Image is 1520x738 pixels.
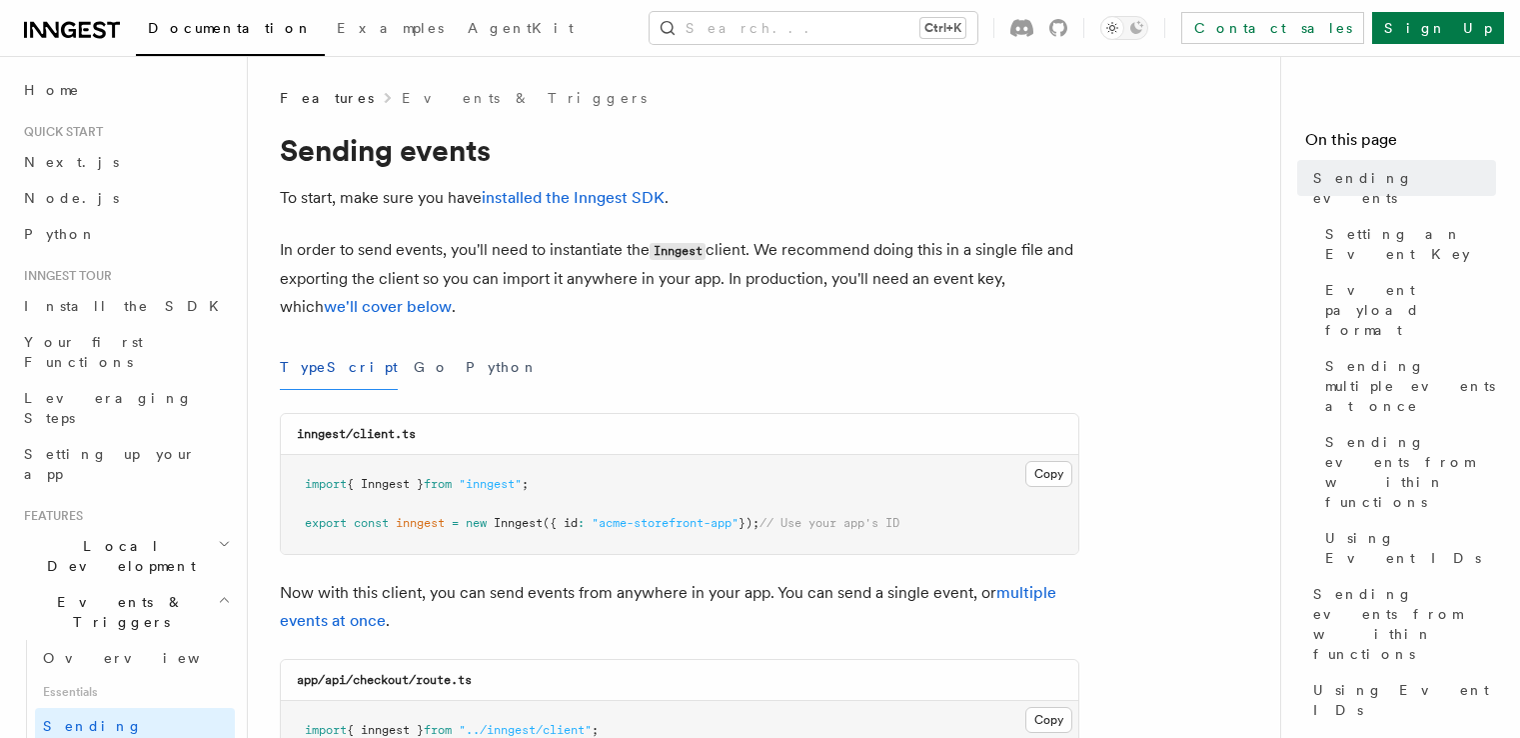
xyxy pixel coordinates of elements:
span: Next.js [24,154,119,170]
span: Python [24,226,97,242]
a: Leveraging Steps [16,380,235,436]
span: Features [280,88,374,108]
a: AgentKit [456,6,586,54]
span: AgentKit [468,20,574,36]
a: Examples [325,6,456,54]
a: we'll cover below [324,297,452,316]
span: Documentation [148,20,313,36]
span: : [578,516,585,530]
a: Documentation [136,6,325,56]
span: Sending events from within functions [1313,584,1496,664]
span: Essentials [35,676,235,708]
span: Node.js [24,190,119,206]
span: Leveraging Steps [24,390,193,426]
p: Now with this client, you can send events from anywhere in your app. You can send a single event,... [280,579,1079,635]
span: = [452,516,459,530]
h4: On this page [1305,128,1496,160]
span: Your first Functions [24,334,143,370]
span: Install the SDK [24,298,231,314]
a: installed the Inngest SDK [482,188,665,207]
a: Events & Triggers [402,88,647,108]
span: Features [16,508,83,524]
a: Next.js [16,144,235,180]
button: Events & Triggers [16,584,235,640]
h1: Sending events [280,132,1079,168]
span: new [466,516,487,530]
span: // Use your app's ID [760,516,899,530]
a: Using Event IDs [1305,672,1496,728]
a: Python [16,216,235,252]
code: app/api/checkout/route.ts [297,673,472,687]
span: Examples [337,20,444,36]
span: inngest [396,516,445,530]
a: Sign Up [1372,12,1504,44]
code: inngest/client.ts [297,427,416,441]
span: Inngest tour [16,268,112,284]
p: In order to send events, you'll need to instantiate the client. We recommend doing this in a sing... [280,236,1079,321]
span: from [424,477,452,491]
button: Go [414,345,450,390]
button: Copy [1025,707,1072,733]
span: Setting an Event Key [1325,224,1496,264]
a: Setting up your app [16,436,235,492]
button: TypeScript [280,345,398,390]
a: Overview [35,640,235,676]
span: ; [522,477,529,491]
span: Sending events [1313,168,1496,208]
span: Setting up your app [24,446,196,482]
span: Using Event IDs [1313,680,1496,720]
button: Local Development [16,528,235,584]
span: ({ id [543,516,578,530]
a: Sending events from within functions [1317,424,1496,520]
a: Sending events [1305,160,1496,216]
a: Using Event IDs [1317,520,1496,576]
button: Search...Ctrl+K [650,12,977,44]
span: { Inngest } [347,477,424,491]
kbd: Ctrl+K [920,18,965,38]
p: To start, make sure you have . [280,184,1079,212]
span: Sending events from within functions [1325,432,1496,512]
span: { inngest } [347,723,424,737]
span: }); [739,516,760,530]
span: Inngest [494,516,543,530]
a: multiple events at once [280,583,1056,630]
span: Overview [43,650,249,666]
a: Your first Functions [16,324,235,380]
a: Setting an Event Key [1317,216,1496,272]
span: export [305,516,347,530]
span: Events & Triggers [16,592,218,632]
span: "acme-storefront-app" [592,516,739,530]
span: import [305,723,347,737]
a: Sending multiple events at once [1317,348,1496,424]
span: Home [24,80,80,100]
a: Install the SDK [16,288,235,324]
span: const [354,516,389,530]
button: Copy [1025,461,1072,487]
span: Sending multiple events at once [1325,356,1496,416]
span: ; [592,723,599,737]
span: Local Development [16,536,218,576]
span: "../inngest/client" [459,723,592,737]
a: Home [16,72,235,108]
span: Using Event IDs [1325,528,1496,568]
a: Sending events from within functions [1305,576,1496,672]
a: Node.js [16,180,235,216]
span: import [305,477,347,491]
span: Quick start [16,124,103,140]
span: Event payload format [1325,280,1496,340]
span: from [424,723,452,737]
span: "inngest" [459,477,522,491]
button: Python [466,345,539,390]
button: Toggle dark mode [1100,16,1148,40]
a: Event payload format [1317,272,1496,348]
code: Inngest [650,243,706,260]
a: Contact sales [1181,12,1364,44]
